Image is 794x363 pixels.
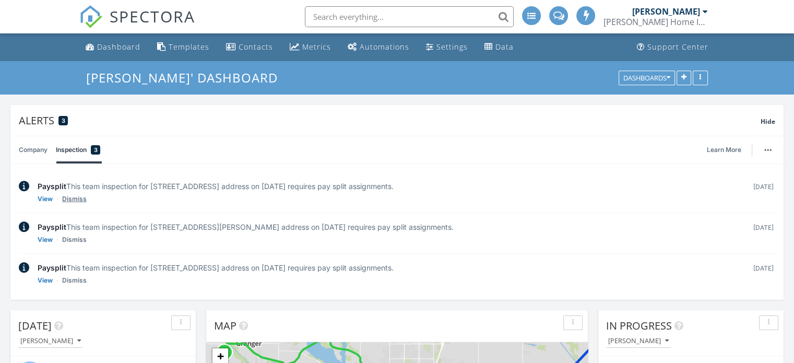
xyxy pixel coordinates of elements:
a: Dismiss [62,194,87,204]
button: [PERSON_NAME] [18,334,83,348]
span: 3 [62,117,65,124]
img: info-2c025b9f2229fc06645a.svg [19,262,29,273]
div: Wiemann Home Inspection [603,17,708,27]
a: Metrics [286,38,335,57]
span: Paysplit [38,263,66,272]
div: [DATE] [752,221,775,245]
a: Inspection [56,136,100,163]
span: Paysplit [38,182,66,191]
div: This team inspection for [STREET_ADDRESS] address on [DATE] requires pay split assignments. [38,181,743,192]
a: Support Center [633,38,713,57]
div: [PERSON_NAME] [632,6,700,17]
div: Support Center [647,42,708,52]
div: Metrics [302,42,331,52]
input: Search everything... [305,6,514,27]
img: info-2c025b9f2229fc06645a.svg [19,221,29,232]
div: [PERSON_NAME] [608,337,669,345]
span: [DATE] [18,319,52,333]
img: ellipsis-632cfdd7c38ec3a7d453.svg [764,149,772,151]
a: Settings [422,38,472,57]
img: The Best Home Inspection Software - Spectora [79,5,102,28]
div: Data [495,42,514,52]
a: Data [480,38,518,57]
a: View [38,194,53,204]
span: In Progress [606,319,672,333]
img: info-2c025b9f2229fc06645a.svg [19,181,29,192]
span: Hide [761,117,775,126]
button: Dashboards [619,71,675,85]
div: [PERSON_NAME] [20,337,81,345]
span: SPECTORA [110,5,195,27]
a: [PERSON_NAME]' Dashboard [86,69,287,86]
button: [PERSON_NAME] [606,334,671,348]
div: 31884 Wilma's Cir Pvt , Dallas Center, IA 50063 [224,352,231,358]
a: Learn More [707,145,748,155]
span: Paysplit [38,223,66,231]
div: Templates [169,42,209,52]
a: Dismiss [62,235,87,245]
a: Automations (Advanced) [343,38,413,57]
span: 3 [94,145,98,155]
a: View [38,235,53,245]
div: This team inspection for [STREET_ADDRESS][PERSON_NAME] address on [DATE] requires pay split assig... [38,221,743,232]
a: Dashboard [81,38,145,57]
span: Map [214,319,236,333]
div: Settings [436,42,468,52]
div: This team inspection for [STREET_ADDRESS] address on [DATE] requires pay split assignments. [38,262,743,273]
a: Dismiss [62,275,87,286]
div: [DATE] [752,181,775,204]
a: Templates [153,38,214,57]
div: Automations [360,42,409,52]
a: SPECTORA [79,14,195,36]
div: Dashboard [97,42,140,52]
a: Company [19,136,48,163]
a: Contacts [222,38,277,57]
div: Contacts [239,42,273,52]
div: [DATE] [752,262,775,286]
a: View [38,275,53,286]
div: Alerts [19,113,761,127]
div: Dashboards [623,74,670,81]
